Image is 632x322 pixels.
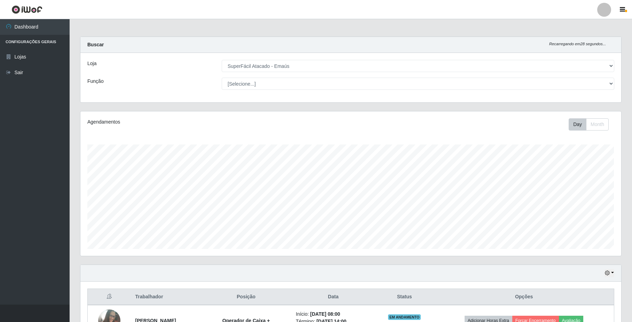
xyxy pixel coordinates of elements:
strong: Buscar [87,42,104,47]
div: Toolbar with button groups [569,118,614,131]
th: Posição [200,289,292,305]
button: Day [569,118,586,131]
th: Status [375,289,434,305]
label: Função [87,78,104,85]
th: Opções [434,289,614,305]
time: [DATE] 08:00 [310,311,340,317]
div: Agendamentos [87,118,301,126]
li: Início: [296,311,371,318]
label: Loja [87,60,96,67]
th: Trabalhador [131,289,200,305]
span: EM ANDAMENTO [388,314,421,320]
th: Data [292,289,375,305]
div: First group [569,118,609,131]
img: CoreUI Logo [11,5,42,14]
i: Recarregando em 28 segundos... [549,42,606,46]
button: Month [586,118,609,131]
